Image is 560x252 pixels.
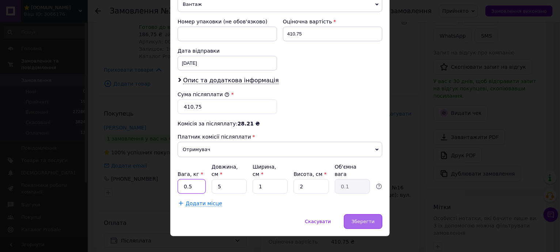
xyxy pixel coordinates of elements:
div: Об'ємна вага [335,163,370,178]
div: Дата відправки [178,47,277,54]
span: Додати місце [186,200,222,207]
label: Довжина, см [212,164,238,177]
span: Скасувати [305,219,331,224]
span: Платник комісії післяплати [178,134,251,140]
span: Отримувач [178,142,382,157]
div: Комісія за післяплату: [178,120,382,127]
label: Ширина, см [253,164,276,177]
div: Оціночна вартість [283,18,382,25]
span: 28.21 ₴ [238,121,260,127]
label: Висота, см [294,171,326,177]
label: Сума післяплати [178,91,230,97]
label: Вага, кг [178,171,203,177]
span: Опис та додаткова інформація [183,77,279,84]
div: Номер упаковки (не обов'язково) [178,18,277,25]
span: Зберегти [352,219,375,224]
